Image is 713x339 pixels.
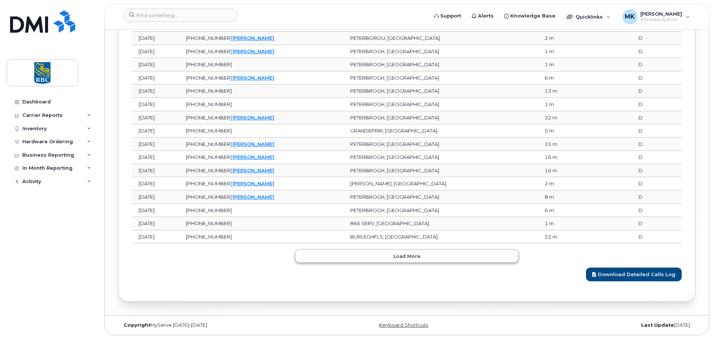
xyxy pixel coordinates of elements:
[503,322,695,328] div: [DATE]
[132,230,179,244] td: [DATE]
[343,138,538,151] td: PETERBROGH, [GEOGRAPHIC_DATA]
[343,32,538,45] td: PETERBOROU, [GEOGRAPHIC_DATA]
[538,45,589,58] td: 1 m
[632,230,682,244] td: D
[232,180,274,186] a: [PERSON_NAME]
[617,9,695,24] div: Mark Koa
[343,177,538,191] td: [PERSON_NAME], [GEOGRAPHIC_DATA]
[343,45,538,58] td: PETERBROGH, [GEOGRAPHIC_DATA]
[343,111,538,125] td: PETERBROGH, [GEOGRAPHIC_DATA]
[538,151,589,164] td: 16 m
[538,98,589,111] td: 1 m
[538,71,589,85] td: 6 m
[186,154,232,160] span: [PHONE_NUMBER]
[186,141,232,147] span: [PHONE_NUMBER]
[393,253,421,260] span: Load more
[343,217,538,230] td: 866 SERV, [GEOGRAPHIC_DATA]
[538,217,589,230] td: 1 m
[538,138,589,151] td: 15 m
[632,177,682,191] td: D
[232,115,274,121] a: [PERSON_NAME]
[132,204,179,217] td: [DATE]
[186,88,232,94] span: [PHONE_NUMBER]
[632,204,682,217] td: D
[186,35,232,41] span: [PHONE_NUMBER]
[538,191,589,204] td: 8 m
[625,12,635,21] span: MK
[343,204,538,217] td: PETERBROGH, [GEOGRAPHIC_DATA]
[632,138,682,151] td: D
[132,32,179,45] td: [DATE]
[118,322,311,328] div: MyServe [DATE]–[DATE]
[632,32,682,45] td: D
[232,167,274,173] a: [PERSON_NAME]
[538,111,589,125] td: 32 m
[632,191,682,204] td: D
[132,177,179,191] td: [DATE]
[538,84,589,98] td: 13 m
[186,194,232,200] span: [PHONE_NUMBER]
[343,58,538,71] td: PETERBROGH, [GEOGRAPHIC_DATA]
[632,111,682,125] td: D
[132,98,179,111] td: [DATE]
[343,98,538,111] td: PETERBROGH, [GEOGRAPHIC_DATA]
[132,124,179,138] td: [DATE]
[232,194,274,200] a: [PERSON_NAME]
[632,98,682,111] td: D
[538,32,589,45] td: 2 m
[132,151,179,164] td: [DATE]
[343,191,538,204] td: PETERBROGH, [GEOGRAPHIC_DATA]
[586,268,682,281] a: Download Detailed Calls Log
[232,141,274,147] a: [PERSON_NAME]
[538,177,589,191] td: 2 m
[632,71,682,85] td: D
[343,230,538,244] td: BURLEGHFLS, [GEOGRAPHIC_DATA]
[538,58,589,71] td: 1 m
[132,71,179,85] td: [DATE]
[510,12,555,20] span: Knowledge Base
[632,124,682,138] td: D
[132,45,179,58] td: [DATE]
[132,58,179,71] td: [DATE]
[186,128,232,134] span: [PHONE_NUMBER]
[429,9,466,23] a: Support
[440,12,461,20] span: Support
[186,75,232,81] span: [PHONE_NUMBER]
[343,124,538,138] td: GRANDEPRRI, [GEOGRAPHIC_DATA]
[632,164,682,178] td: D
[466,9,499,23] a: Alerts
[124,9,237,22] input: Find something...
[232,75,274,81] a: [PERSON_NAME]
[186,180,232,186] span: [PHONE_NUMBER]
[343,164,538,178] td: PETERBROGH, [GEOGRAPHIC_DATA]
[632,217,682,230] td: D
[124,322,150,328] strong: Copyright
[478,12,494,20] span: Alerts
[343,84,538,98] td: PETERBROGH, [GEOGRAPHIC_DATA]
[232,35,274,41] a: [PERSON_NAME]
[132,164,179,178] td: [DATE]
[343,151,538,164] td: PETERBROGH, [GEOGRAPHIC_DATA]
[186,207,232,213] span: [PHONE_NUMBER]
[632,84,682,98] td: D
[186,61,232,67] span: [PHONE_NUMBER]
[576,14,603,20] span: Quicklinks
[538,230,589,244] td: 22 m
[640,17,682,23] span: Wireless Admin
[641,322,674,328] strong: Last Update
[132,84,179,98] td: [DATE]
[186,115,232,121] span: [PHONE_NUMBER]
[561,9,616,24] div: Quicklinks
[640,11,682,17] span: [PERSON_NAME]
[632,58,682,71] td: D
[132,191,179,204] td: [DATE]
[538,204,589,217] td: 6 m
[295,249,519,263] button: Load more
[132,111,179,125] td: [DATE]
[186,167,232,173] span: [PHONE_NUMBER]
[186,48,232,54] span: [PHONE_NUMBER]
[538,124,589,138] td: 5 m
[186,234,232,240] span: [PHONE_NUMBER]
[538,164,589,178] td: 16 m
[186,101,232,107] span: [PHONE_NUMBER]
